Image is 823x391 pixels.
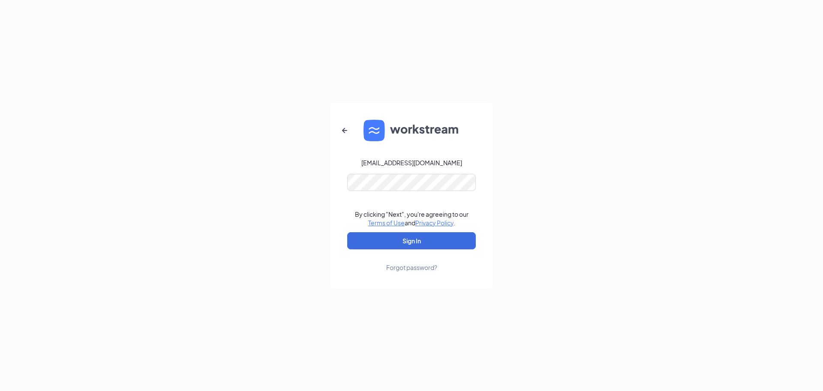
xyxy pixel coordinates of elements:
[347,232,476,249] button: Sign In
[363,120,460,141] img: WS logo and Workstream text
[339,125,350,136] svg: ArrowLeftNew
[386,263,437,272] div: Forgot password?
[368,219,405,227] a: Terms of Use
[334,120,355,141] button: ArrowLeftNew
[415,219,454,227] a: Privacy Policy
[355,210,469,227] div: By clicking "Next", you're agreeing to our and .
[386,249,437,272] a: Forgot password?
[361,158,462,167] div: [EMAIL_ADDRESS][DOMAIN_NAME]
